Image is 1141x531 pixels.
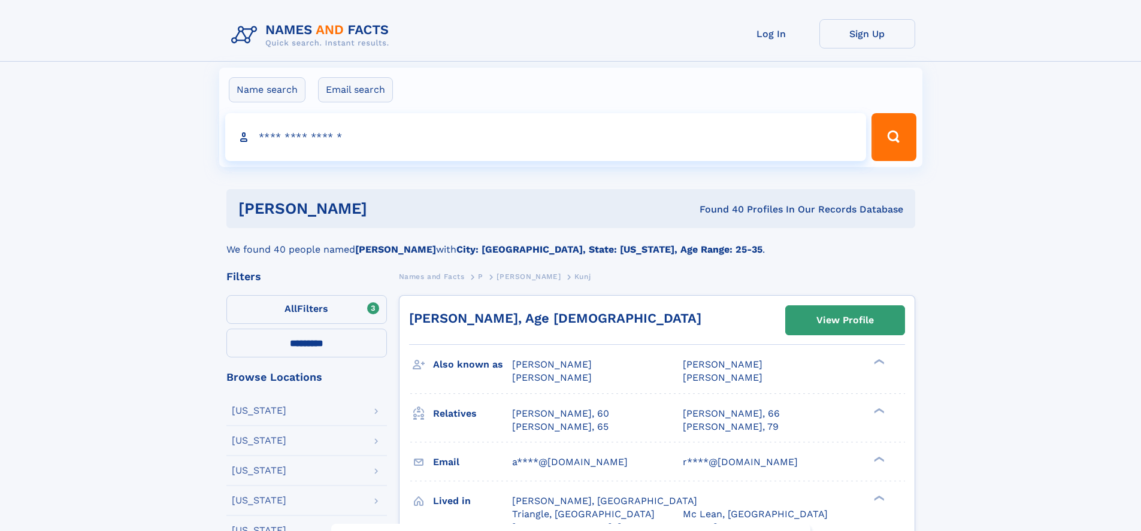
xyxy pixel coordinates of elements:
[683,407,780,420] a: [PERSON_NAME], 66
[456,244,762,255] b: City: [GEOGRAPHIC_DATA], State: [US_STATE], Age Range: 25-35
[226,271,387,282] div: Filters
[238,201,534,216] h1: [PERSON_NAME]
[433,403,512,424] h3: Relatives
[512,407,609,420] a: [PERSON_NAME], 60
[232,466,286,475] div: [US_STATE]
[433,354,512,375] h3: Also known as
[819,19,915,48] a: Sign Up
[229,77,305,102] label: Name search
[724,19,819,48] a: Log In
[433,491,512,511] h3: Lived in
[226,19,399,51] img: Logo Names and Facts
[512,508,655,520] span: Triangle, [GEOGRAPHIC_DATA]
[318,77,393,102] label: Email search
[871,406,885,414] div: ❯
[409,311,701,326] a: [PERSON_NAME], Age [DEMOGRAPHIC_DATA]
[574,272,591,281] span: Kunj
[232,496,286,505] div: [US_STATE]
[683,372,762,383] span: [PERSON_NAME]
[285,303,297,314] span: All
[512,359,592,370] span: [PERSON_NAME]
[786,306,904,335] a: View Profile
[683,359,762,370] span: [PERSON_NAME]
[478,272,483,281] span: P
[871,113,916,161] button: Search Button
[816,307,874,334] div: View Profile
[226,295,387,324] label: Filters
[871,455,885,463] div: ❯
[433,452,512,472] h3: Email
[871,494,885,502] div: ❯
[226,228,915,257] div: We found 40 people named with .
[232,436,286,445] div: [US_STATE]
[871,358,885,366] div: ❯
[512,495,697,506] span: [PERSON_NAME], [GEOGRAPHIC_DATA]
[683,420,779,433] a: [PERSON_NAME], 79
[497,272,561,281] span: [PERSON_NAME]
[232,406,286,415] div: [US_STATE]
[533,203,903,216] div: Found 40 Profiles In Our Records Database
[497,269,561,284] a: [PERSON_NAME]
[355,244,436,255] b: [PERSON_NAME]
[683,508,828,520] span: Mc Lean, [GEOGRAPHIC_DATA]
[226,372,387,383] div: Browse Locations
[225,113,867,161] input: search input
[478,269,483,284] a: P
[512,420,609,433] a: [PERSON_NAME], 65
[399,269,465,284] a: Names and Facts
[512,372,592,383] span: [PERSON_NAME]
